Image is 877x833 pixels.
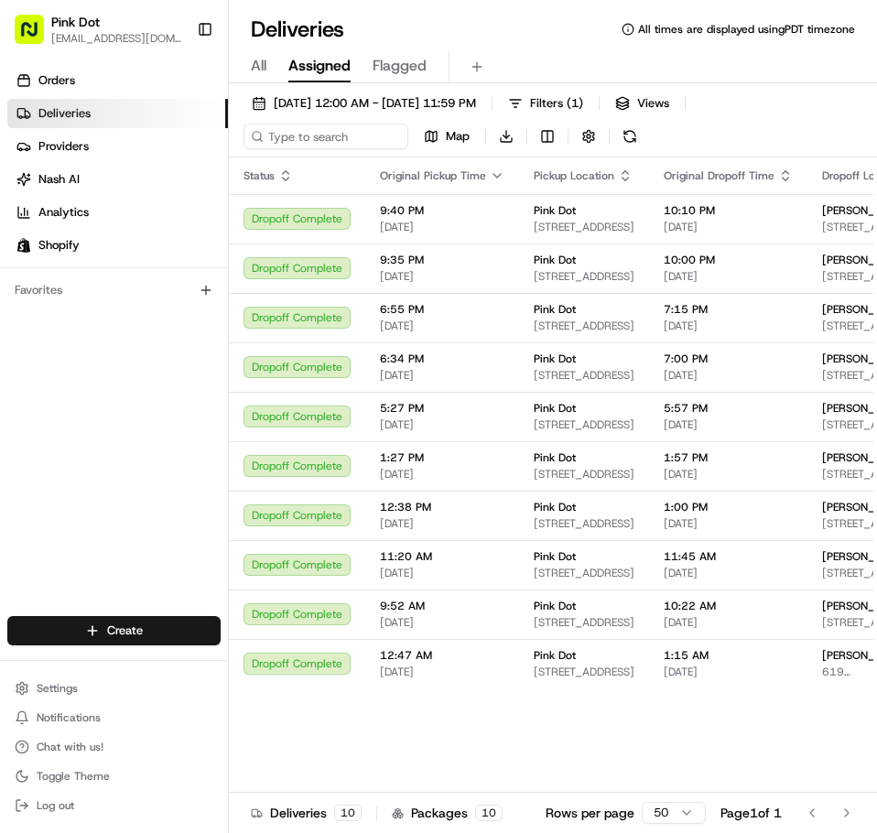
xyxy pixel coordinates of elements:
[638,22,855,37] span: All times are displayed using PDT timezone
[546,804,634,822] p: Rows per page
[38,138,89,155] span: Providers
[244,91,484,116] button: [DATE] 12:00 AM - [DATE] 11:59 PM
[567,95,583,112] span: ( 1 )
[534,549,576,564] span: Pink Dot
[51,31,182,46] button: [EMAIL_ADDRESS][DOMAIN_NAME]
[664,352,793,366] span: 7:00 PM
[16,238,31,253] img: Shopify logo
[534,352,576,366] span: Pink Dot
[38,237,80,254] span: Shopify
[637,95,669,112] span: Views
[534,500,576,514] span: Pink Dot
[7,763,221,789] button: Toggle Theme
[664,319,793,333] span: [DATE]
[416,124,478,149] button: Map
[380,417,504,432] span: [DATE]
[664,401,793,416] span: 5:57 PM
[380,648,504,663] span: 12:47 AM
[380,615,504,630] span: [DATE]
[380,549,504,564] span: 11:20 AM
[664,368,793,383] span: [DATE]
[251,15,344,44] h1: Deliveries
[500,91,591,116] button: Filters(1)
[664,168,774,183] span: Original Dropoff Time
[380,599,504,613] span: 9:52 AM
[380,450,504,465] span: 1:27 PM
[664,417,793,432] span: [DATE]
[664,269,793,284] span: [DATE]
[107,622,143,639] span: Create
[534,615,634,630] span: [STREET_ADDRESS]
[51,13,100,31] button: Pink Dot
[664,665,793,679] span: [DATE]
[7,734,221,760] button: Chat with us!
[617,124,643,149] button: Refresh
[664,648,793,663] span: 1:15 AM
[7,165,228,194] a: Nash AI
[7,793,221,818] button: Log out
[534,665,634,679] span: [STREET_ADDRESS]
[244,168,275,183] span: Status
[534,368,634,383] span: [STREET_ADDRESS]
[664,203,793,218] span: 10:10 PM
[37,769,110,784] span: Toggle Theme
[534,220,634,234] span: [STREET_ADDRESS]
[7,616,221,645] button: Create
[534,253,576,267] span: Pink Dot
[530,95,583,112] span: Filters
[534,417,634,432] span: [STREET_ADDRESS]
[534,467,634,481] span: [STREET_ADDRESS]
[7,198,228,227] a: Analytics
[380,352,504,366] span: 6:34 PM
[7,276,221,305] div: Favorites
[38,72,75,89] span: Orders
[7,705,221,730] button: Notifications
[7,99,228,128] a: Deliveries
[380,566,504,580] span: [DATE]
[534,401,576,416] span: Pink Dot
[664,253,793,267] span: 10:00 PM
[664,500,793,514] span: 1:00 PM
[534,450,576,465] span: Pink Dot
[392,804,503,822] div: Packages
[534,203,576,218] span: Pink Dot
[534,302,576,317] span: Pink Dot
[664,467,793,481] span: [DATE]
[380,203,504,218] span: 9:40 PM
[7,132,228,161] a: Providers
[274,95,476,112] span: [DATE] 12:00 AM - [DATE] 11:59 PM
[720,804,782,822] div: Page 1 of 1
[446,128,470,145] span: Map
[534,319,634,333] span: [STREET_ADDRESS]
[380,253,504,267] span: 9:35 PM
[288,55,351,77] span: Assigned
[380,665,504,679] span: [DATE]
[334,805,362,821] div: 10
[475,805,503,821] div: 10
[380,500,504,514] span: 12:38 PM
[664,599,793,613] span: 10:22 AM
[534,516,634,531] span: [STREET_ADDRESS]
[7,66,228,95] a: Orders
[38,105,91,122] span: Deliveries
[373,55,427,77] span: Flagged
[607,91,677,116] button: Views
[664,549,793,564] span: 11:45 AM
[664,302,793,317] span: 7:15 PM
[244,124,408,149] input: Type to search
[38,171,80,188] span: Nash AI
[534,269,634,284] span: [STREET_ADDRESS]
[380,401,504,416] span: 5:27 PM
[380,302,504,317] span: 6:55 PM
[534,648,576,663] span: Pink Dot
[380,368,504,383] span: [DATE]
[251,804,362,822] div: Deliveries
[664,450,793,465] span: 1:57 PM
[664,566,793,580] span: [DATE]
[534,566,634,580] span: [STREET_ADDRESS]
[7,676,221,701] button: Settings
[37,740,103,754] span: Chat with us!
[37,681,78,696] span: Settings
